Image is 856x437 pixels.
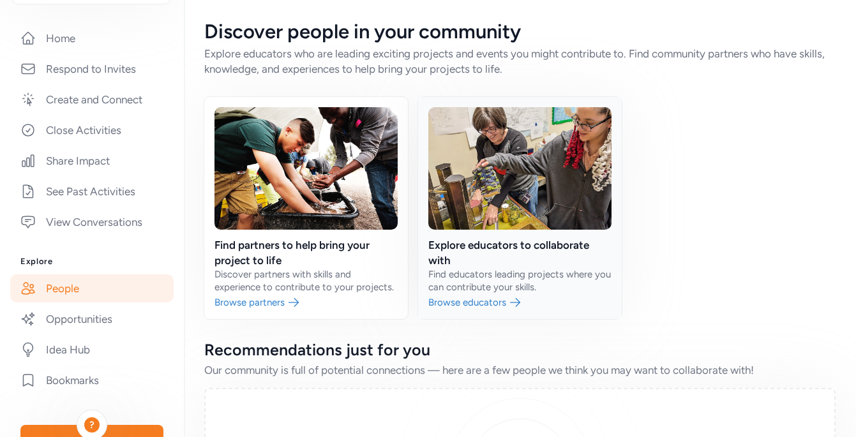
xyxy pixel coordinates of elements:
[204,362,836,378] div: Our community is full of potential connections — here are a few people we think you may want to c...
[204,339,836,360] div: Recommendations just for you
[10,366,174,394] a: Bookmarks
[10,208,174,236] a: View Conversations
[10,336,174,364] a: Idea Hub
[84,417,100,433] div: ?
[204,20,836,43] div: Discover people in your community
[10,55,174,83] a: Respond to Invites
[20,256,163,267] h3: Explore
[10,24,174,52] a: Home
[10,147,174,175] a: Share Impact
[10,116,174,144] a: Close Activities
[10,305,174,333] a: Opportunities
[10,85,174,114] a: Create and Connect
[204,46,836,77] div: Explore educators who are leading exciting projects and events you might contribute to. Find comm...
[10,177,174,205] a: See Past Activities
[10,274,174,302] a: People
